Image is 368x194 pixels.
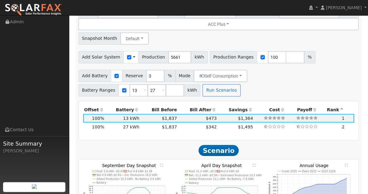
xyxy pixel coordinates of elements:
[89,187,91,189] text: 12
[273,176,276,178] text: 350
[184,84,200,97] span: kWh
[140,105,178,114] th: Bill Before
[228,187,229,188] circle: onclick=""
[79,70,111,82] span: Add Battery
[135,177,161,181] text: No Battery 0.9 kWh
[237,188,238,188] circle: onclick=""
[321,170,335,173] text: 2025 $329
[213,191,214,192] circle: onclick=""
[89,185,91,188] text: 14
[297,107,312,112] span: Payoff
[102,163,156,168] text: September Day Snapshot
[96,181,106,184] text: Battery
[326,5,362,10] span: [PERSON_NAME]
[342,124,344,129] span: 2
[3,148,66,154] div: [PERSON_NAME]
[238,116,253,121] span: $1,364
[96,170,123,173] text: Push 3.9 kWh -$0.47
[92,116,104,121] span: 100%
[175,70,194,82] span: Mode
[201,163,242,168] text: April Day Snapshot
[189,181,199,184] text: Battery
[210,51,257,63] span: Production Ranges
[181,185,183,188] text: 14
[210,193,211,194] circle: onclick=""
[162,116,177,121] span: $1,837
[186,192,187,193] circle: onclick=""
[281,170,297,173] text: Credit 2025
[79,32,121,45] span: Snapshot Month
[162,124,177,129] span: $1,837
[269,107,280,112] span: Cost
[79,84,119,97] span: Battery Ranges
[78,18,359,30] button: ACC Plus
[305,187,305,188] circle: onclick=""
[304,51,315,63] span: %
[198,145,239,156] span: Scenario
[273,186,276,188] text: 200
[122,70,147,82] span: Reserve
[227,177,254,181] text: No Battery -7.9 kWh
[120,32,149,45] button: Default
[164,70,175,82] span: %
[225,187,226,188] circle: onclick=""
[221,170,239,173] text: Pull 0 kWh $0
[3,139,66,148] span: Site Summary
[189,170,218,173] text: Push 11.2 kWh -$0.56
[181,189,183,192] text: 10
[342,116,344,121] span: 1
[206,116,217,121] span: $473
[193,193,193,194] circle: onclick=""
[310,186,311,187] circle: onclick=""
[273,190,276,192] text: 150
[299,189,299,190] circle: onclick=""
[191,51,207,63] span: kWh
[182,191,183,193] text: 8
[345,164,348,167] text: 
[105,114,140,123] td: 13 kWh
[228,107,247,112] span: Savings
[299,163,328,168] text: Annual Usage
[105,123,140,131] td: 27 kWh
[90,191,91,193] text: 8
[273,179,276,181] text: 300
[273,183,276,185] text: 250
[220,174,262,177] text: Estimated Production 10.2 kWh
[238,124,253,129] span: $1,495
[222,187,223,188] circle: onclick=""
[105,105,140,114] th: Battery
[189,174,217,177] text: Net -11.2 kWh -$0.56
[138,51,168,63] span: Production
[178,105,218,114] th: Bill After
[128,170,152,173] text: Pull 4.8 kWh $1.38
[5,3,62,16] img: SolarFax
[181,187,183,189] text: 12
[92,124,104,129] span: 100%
[220,187,220,188] circle: onclick=""
[125,174,157,177] text: Est. Production 16.0 kWh
[327,107,339,112] span: Rank
[252,164,255,167] text: 
[96,174,121,177] text: Net 0.9 kWh $0.91
[133,188,134,189] circle: onclick=""
[189,177,225,181] text: Added Production 12.1 kWh
[32,184,37,189] img: retrieve
[83,105,105,114] th: Offset
[96,177,133,181] text: Added Production 10.3 kWh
